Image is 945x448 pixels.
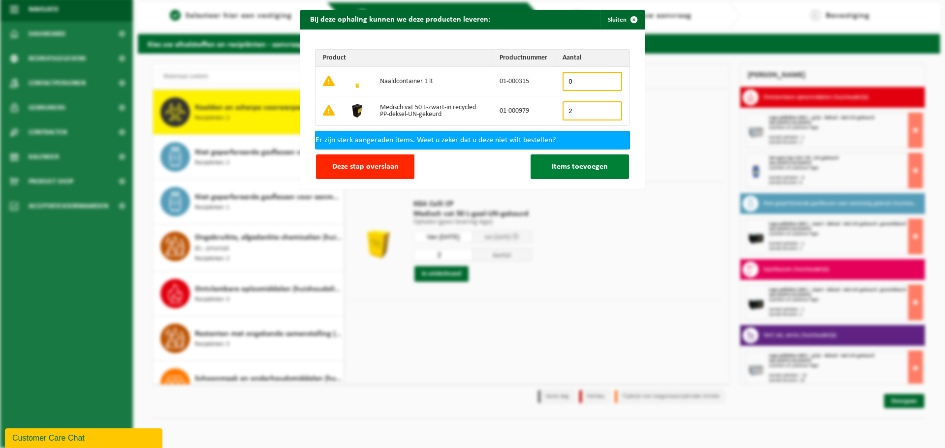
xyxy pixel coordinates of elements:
[315,50,492,67] th: Product
[373,67,492,96] td: Naaldcontainer 1 lt
[5,426,164,448] iframe: chat widget
[332,163,399,171] span: Deze stap overslaan
[492,50,555,67] th: Productnummer
[552,163,608,171] span: Items toevoegen
[349,73,365,89] img: 01-000315
[531,154,629,179] button: Items toevoegen
[600,10,644,30] button: Sluiten
[349,102,365,118] img: 01-000979
[555,50,630,67] th: Aantal
[300,10,500,29] h2: Bij deze ophaling kunnen we deze producten leveren:
[373,96,492,125] td: Medisch vat 50 L-zwart-in recycled PP-deksel-UN-gekeurd
[315,131,630,149] div: Er zijn sterk aangeraden items. Weet u zeker dat u deze niet wilt bestellen?
[316,154,414,179] button: Deze stap overslaan
[492,96,555,125] td: 01-000979
[492,67,555,96] td: 01-000315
